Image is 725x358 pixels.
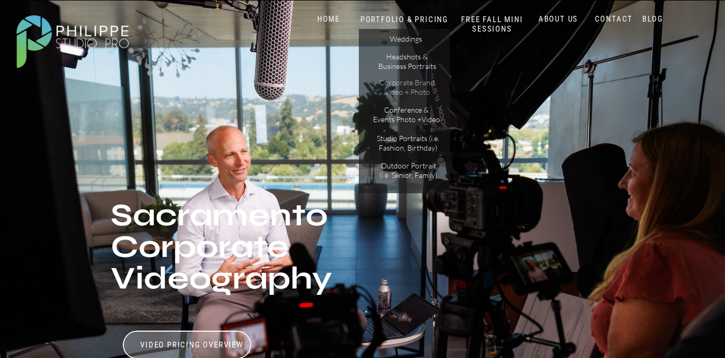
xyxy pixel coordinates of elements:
[448,15,536,34] a: FREE FALL MINI SESSIONS
[357,15,452,25] a: PORTFOLIO & PRICING
[375,161,442,180] a: Outdoor Portrait (i.e. Senior, Family)
[640,14,666,24] a: BLOG
[373,134,444,152] a: Studio Portraits (i.e. Fashion, Birthday)
[592,14,635,24] a: CONTACT
[376,34,436,45] a: Weddings
[377,52,437,71] a: Headshots & Business Portraits
[306,14,351,24] a: HOME
[536,14,581,24] a: ABOUT US
[373,105,440,124] a: Conference & Events Photo +Video
[377,78,437,96] a: Corporate Brand Video + Photo
[139,340,244,350] a: Video Pricing Overview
